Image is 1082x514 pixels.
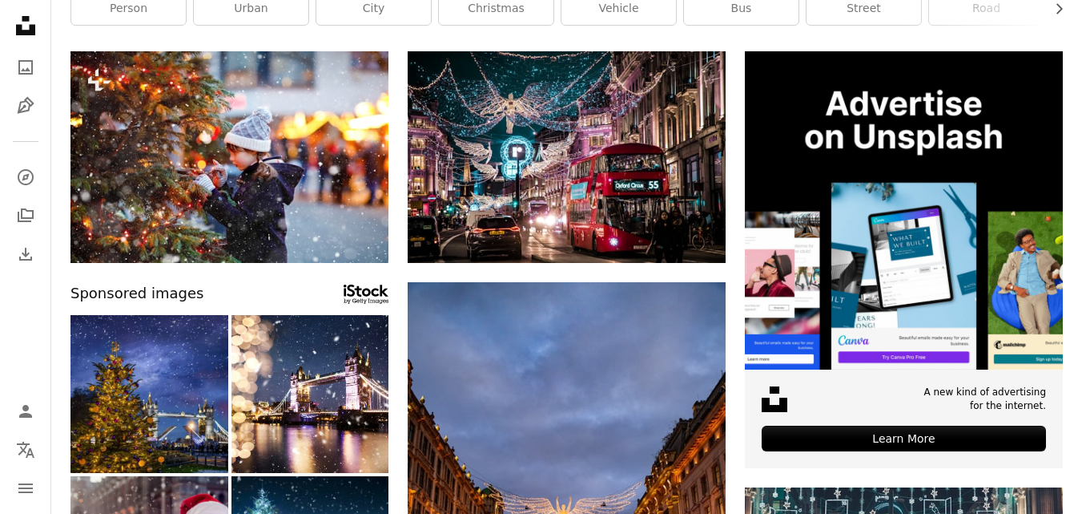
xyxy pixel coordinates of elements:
[10,200,42,232] a: Collections
[231,315,389,473] img: snowing in london - winter in the city
[745,51,1063,468] a: A new kind of advertisingfor the internet.Learn More
[10,395,42,427] a: Log in / Sign up
[762,426,1046,451] div: Learn More
[10,472,42,504] button: Menu
[745,51,1063,370] img: file-1635990755334-4bfd90f37242image
[10,51,42,83] a: Photos
[70,315,228,473] img: A Christmas Tree in front of the Tower Bridge of London with snow
[923,386,1046,413] span: A new kind of advertising for the internet.
[408,150,726,164] a: photo of bus passing on city with lights
[70,282,203,306] span: Sponsored images
[10,434,42,466] button: Language
[10,90,42,122] a: Illustrations
[408,51,726,263] img: photo of bus passing on city with lights
[10,161,42,193] a: Explore
[10,238,42,270] a: Download History
[70,51,388,263] img: Little cute kid girl having fun on traditional Christmas market during strong snowfall. Happy chi...
[70,150,388,164] a: Little cute kid girl having fun on traditional Christmas market during strong snowfall. Happy chi...
[10,10,42,45] a: Home — Unsplash
[762,387,787,412] img: file-1631678316303-ed18b8b5cb9cimage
